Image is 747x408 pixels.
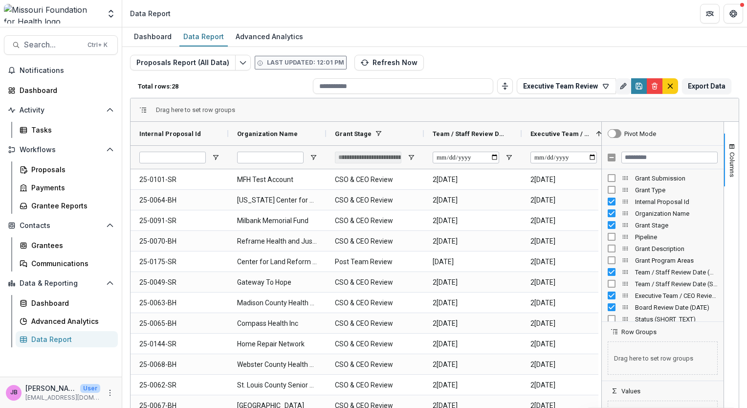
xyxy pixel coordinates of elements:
button: Executive Team Review [517,78,616,94]
a: Payments [16,180,118,196]
button: Open Filter Menu [212,154,220,161]
span: 2[DATE] [433,231,513,251]
button: Open Filter Menu [309,154,317,161]
span: Grant Stage [335,130,372,137]
button: Save [631,78,647,94]
span: 25-0091-SR [139,211,220,231]
div: Dashboard [31,298,110,308]
span: Pipeline [635,233,718,241]
div: Team / Staff Review Date (DATE) Column [602,266,724,278]
button: Delete [647,78,662,94]
span: Organization Name [237,130,298,137]
span: CSO & CEO Review [335,211,415,231]
div: Data Report [130,8,171,19]
span: CSO & CEO Review [335,334,415,354]
span: 2[DATE] [530,375,611,395]
button: Proposals Report (All Data) [130,55,236,70]
span: [US_STATE] Center for Public Health Excellence [237,190,317,210]
input: Internal Proposal Id Filter Input [139,152,206,163]
span: Executive Team / CEO Review Date (DATE) [530,130,592,137]
a: Proposals [16,161,118,178]
button: Open Contacts [4,218,118,233]
span: 25-0064-BH [139,190,220,210]
span: CSO & CEO Review [335,293,415,313]
div: Payments [31,182,110,193]
p: User [80,384,100,393]
span: 25-0065-BH [139,314,220,334]
a: Communications [16,255,118,272]
span: Team / Staff Review Date (DATE) [433,130,505,137]
input: Team / Staff Review Date (DATE) Filter Input [433,152,499,163]
button: Open entity switcher [104,4,118,23]
span: Center for Land Reform Inc [237,252,317,272]
span: Search... [24,40,82,49]
div: Grant Type Column [602,184,724,196]
span: Organization Name [635,210,718,217]
div: Grantee Reports [31,201,110,211]
span: [DATE] [433,252,513,272]
span: 25-0068-BH [139,355,220,375]
button: Rename [615,78,631,94]
span: CSO & CEO Review [335,231,415,251]
div: Pipeline Column [602,231,724,243]
span: Milbank Memorial Fund [237,211,317,231]
span: 2[DATE] [433,272,513,293]
span: Board Review Date (DATE) [635,304,718,311]
button: Partners [700,4,720,23]
span: Activity [20,106,102,114]
div: Status (SHORT_TEXT) Column [602,313,724,325]
a: Advanced Analytics [16,313,118,329]
span: 2[DATE] [433,211,513,231]
span: Compass Health Inc [237,314,317,334]
span: 2[DATE] [433,355,513,375]
span: CSO & CEO Review [335,170,415,190]
input: Filter Columns Input [621,152,718,163]
span: CSO & CEO Review [335,355,415,375]
div: Grant Submission Column [602,172,724,184]
button: Search... [4,35,118,55]
span: 2[DATE] [530,211,611,231]
button: Edit selected report [235,55,251,70]
span: Reframe Health and Justice, LLC [237,231,317,251]
button: Open Data & Reporting [4,275,118,291]
span: Madison County Health Department [237,293,317,313]
div: Advanced Analytics [31,316,110,326]
span: 2[DATE] [530,252,611,272]
span: 2[DATE] [530,293,611,313]
div: Grantees [31,240,110,250]
a: Grantee Reports [16,198,118,214]
span: 2[DATE] [433,334,513,354]
a: Data Report [16,331,118,347]
span: Contacts [20,222,102,230]
span: CSO & CEO Review [335,190,415,210]
span: Drag here to set row groups [156,106,235,113]
span: Executive Team / CEO Review Date (DATE) [635,292,718,299]
button: Notifications [4,63,118,78]
button: More [104,387,116,399]
div: Data Report [31,334,110,344]
span: 2[DATE] [433,375,513,395]
span: Workflows [20,146,102,154]
div: Communications [31,258,110,269]
div: Proposals [31,164,110,175]
span: Grant Program Areas [635,257,718,264]
button: Toggle auto height [497,78,513,94]
a: Dashboard [130,27,176,46]
span: 2[DATE] [433,293,513,313]
span: Columns [728,152,736,177]
span: 25-0101-SR [139,170,220,190]
button: Open Filter Menu [505,154,513,161]
span: 25-0175-SR [139,252,220,272]
img: Missouri Foundation for Health logo [4,4,100,23]
span: Home Repair Network [237,334,317,354]
div: Board Review Date (DATE) Column [602,301,724,313]
input: Executive Team / CEO Review Date (DATE) Filter Input [530,152,597,163]
span: Internal Proposal Id [635,198,718,205]
div: Executive Team / CEO Review Date (DATE) Column [602,290,724,301]
span: 2[DATE] [530,272,611,293]
div: Row Groups [156,106,235,113]
div: Advanced Analytics [232,29,307,44]
span: Status (SHORT_TEXT) [635,316,718,323]
a: Data Report [179,27,228,46]
span: 25-0049-SR [139,272,220,293]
